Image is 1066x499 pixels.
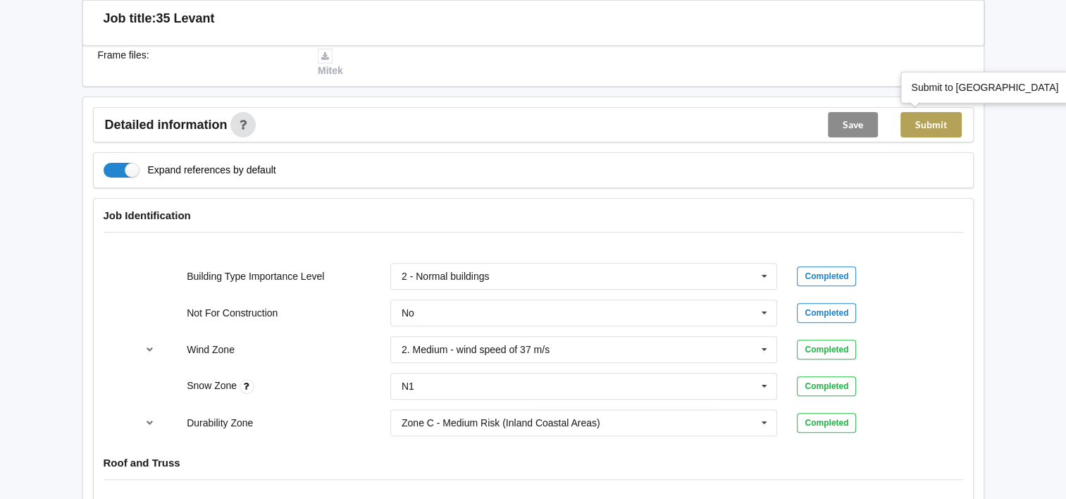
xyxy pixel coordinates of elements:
[88,48,309,78] div: Frame files :
[187,380,240,391] label: Snow Zone
[104,456,963,469] h4: Roof and Truss
[187,417,253,429] label: Durability Zone
[105,118,228,131] span: Detailed information
[104,11,156,27] h3: Job title:
[136,337,163,362] button: reference-toggle
[187,307,278,319] label: Not For Construction
[797,413,856,433] div: Completed
[797,266,856,286] div: Completed
[402,381,414,391] div: N1
[104,209,963,222] h4: Job Identification
[797,376,856,396] div: Completed
[187,271,324,282] label: Building Type Importance Level
[187,344,235,355] label: Wind Zone
[104,163,276,178] label: Expand references by default
[797,303,856,323] div: Completed
[402,308,414,318] div: No
[402,418,600,428] div: Zone C - Medium Risk (Inland Coastal Areas)
[402,271,490,281] div: 2 - Normal buildings
[318,49,343,76] a: Mitek
[797,340,856,359] div: Completed
[136,410,163,436] button: reference-toggle
[900,112,962,137] button: Submit
[402,345,550,355] div: 2. Medium - wind speed of 37 m/s
[911,80,1058,94] div: Submit to [GEOGRAPHIC_DATA]
[156,11,215,27] h3: 35 Levant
